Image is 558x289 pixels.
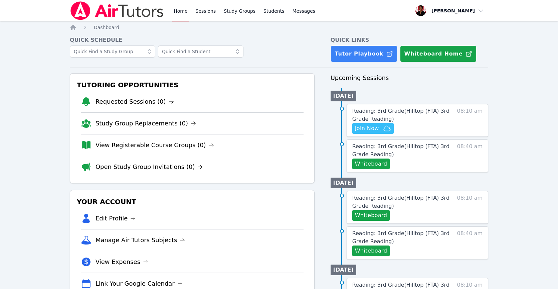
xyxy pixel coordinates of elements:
h3: Your Account [75,196,309,208]
a: View Registerable Course Groups (0) [96,140,214,150]
a: Study Group Replacements (0) [96,119,196,128]
span: 08:10 am [457,194,483,221]
a: Link Your Google Calendar [96,279,183,288]
a: Reading: 3rd Grade(Hilltop (FTA) 3rd Grade Reading) [352,229,450,246]
a: View Expenses [96,257,148,267]
a: Manage Air Tutors Subjects [96,235,185,245]
a: Dashboard [94,24,119,31]
img: Air Tutors [70,1,164,20]
a: Reading: 3rd Grade(Hilltop (FTA) 3rd Grade Reading) [352,142,450,159]
button: Whiteboard [352,159,390,169]
li: [DATE] [331,178,356,188]
span: Reading: 3rd Grade ( Hilltop (FTA) 3rd Grade Reading ) [352,143,449,158]
button: Whiteboard [352,246,390,256]
span: Reading: 3rd Grade ( Hilltop (FTA) 3rd Grade Reading ) [352,230,449,245]
h4: Quick Links [331,36,489,44]
span: Reading: 3rd Grade ( Hilltop (FTA) 3rd Grade Reading ) [352,108,449,122]
span: 08:40 am [457,142,483,169]
span: 08:10 am [457,107,483,134]
span: Dashboard [94,25,119,30]
button: Join Now [352,123,394,134]
input: Quick Find a Study Group [70,45,155,58]
button: Whiteboard Home [400,45,477,62]
h3: Upcoming Sessions [331,73,489,83]
a: Tutor Playbook [331,45,397,62]
a: Reading: 3rd Grade(Hilltop (FTA) 3rd Grade Reading) [352,107,450,123]
input: Quick Find a Student [158,45,243,58]
a: Edit Profile [96,214,136,223]
span: 08:40 am [457,229,483,256]
h4: Quick Schedule [70,36,315,44]
li: [DATE] [331,265,356,275]
button: Whiteboard [352,210,390,221]
li: [DATE] [331,91,356,101]
nav: Breadcrumb [70,24,488,31]
span: Messages [293,8,316,14]
span: Reading: 3rd Grade ( Hilltop (FTA) 3rd Grade Reading ) [352,195,449,209]
a: Reading: 3rd Grade(Hilltop (FTA) 3rd Grade Reading) [352,194,450,210]
a: Requested Sessions (0) [96,97,174,106]
a: Open Study Group Invitations (0) [96,162,203,172]
h3: Tutoring Opportunities [75,79,309,91]
span: Join Now [355,124,379,132]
